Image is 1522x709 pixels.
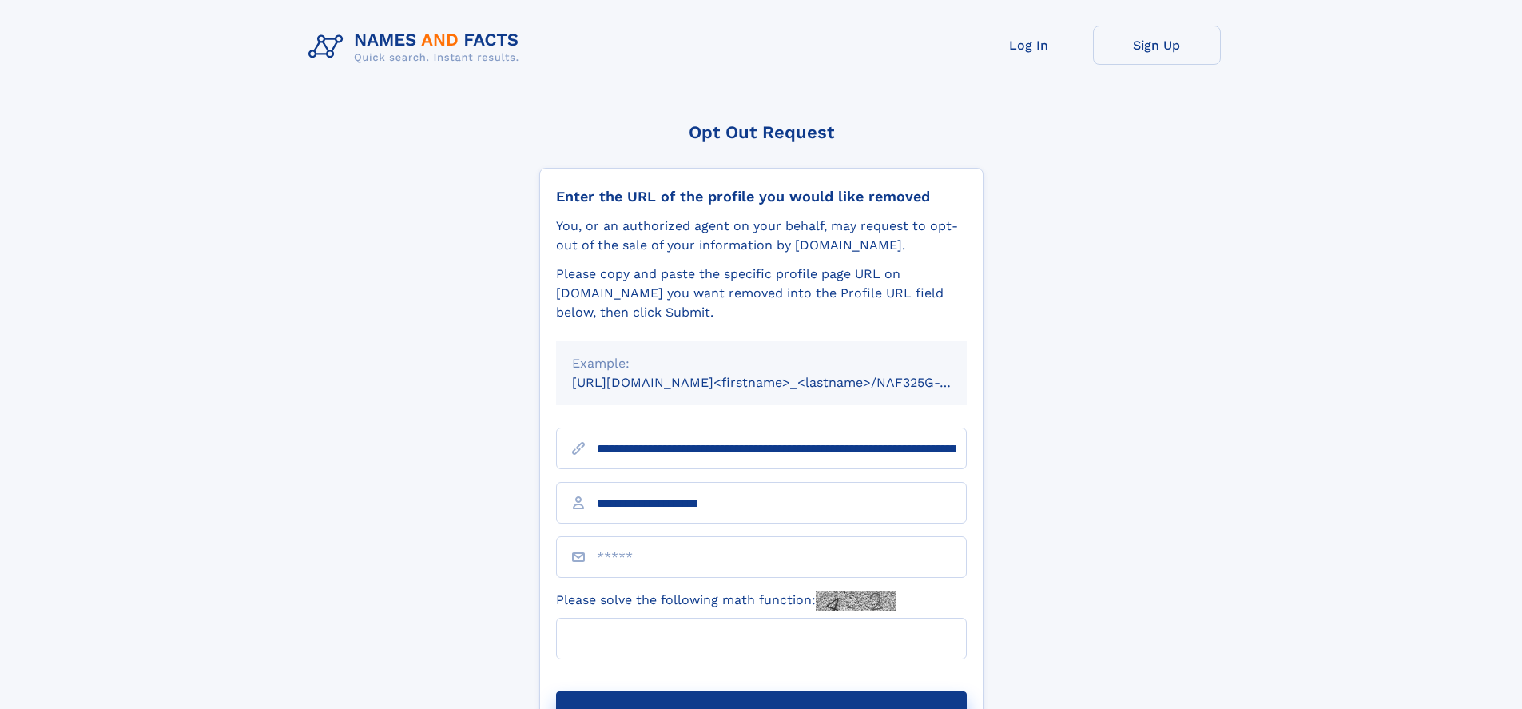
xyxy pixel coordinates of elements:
[965,26,1093,65] a: Log In
[556,217,967,255] div: You, or an authorized agent on your behalf, may request to opt-out of the sale of your informatio...
[1093,26,1221,65] a: Sign Up
[556,265,967,322] div: Please copy and paste the specific profile page URL on [DOMAIN_NAME] you want removed into the Pr...
[556,188,967,205] div: Enter the URL of the profile you would like removed
[572,354,951,373] div: Example:
[539,122,984,142] div: Opt Out Request
[556,591,896,611] label: Please solve the following math function:
[572,375,997,390] small: [URL][DOMAIN_NAME]<firstname>_<lastname>/NAF325G-xxxxxxxx
[302,26,532,69] img: Logo Names and Facts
